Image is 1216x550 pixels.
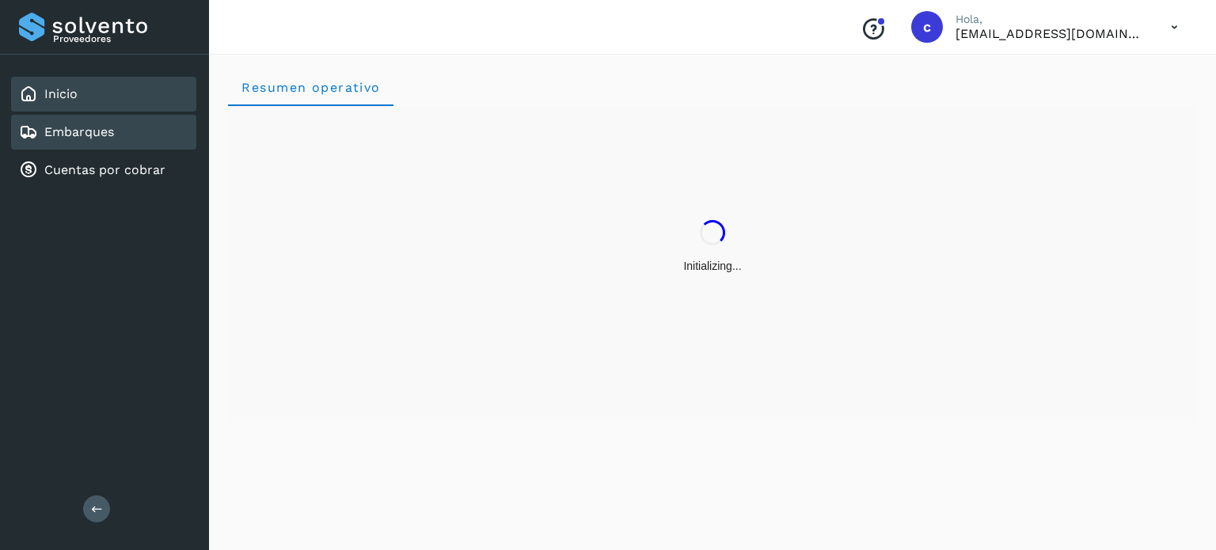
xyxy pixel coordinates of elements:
[11,153,196,188] div: Cuentas por cobrar
[44,124,114,139] a: Embarques
[956,13,1146,26] p: Hola,
[11,115,196,150] div: Embarques
[44,86,78,101] a: Inicio
[956,26,1146,41] p: cuentasespeciales8_met@castores.com.mx
[11,77,196,112] div: Inicio
[53,33,190,44] p: Proveedores
[44,162,165,177] a: Cuentas por cobrar
[241,80,381,95] span: Resumen operativo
